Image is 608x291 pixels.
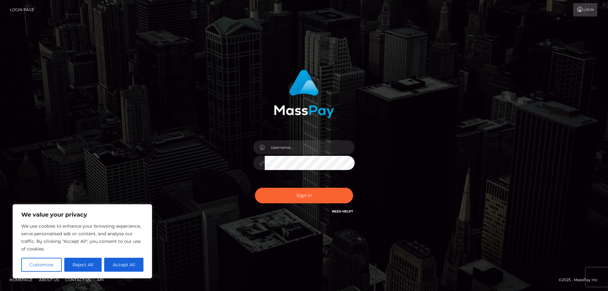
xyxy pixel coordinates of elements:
[559,276,603,283] div: © 2025 , MassPay Inc.
[7,275,35,285] a: Homepage
[332,209,353,213] a: Need Help?
[255,188,353,203] button: Sign in
[13,204,152,278] div: We value your privacy
[104,258,143,272] button: Accept All
[10,3,34,16] a: Login Page
[265,140,355,155] input: Username...
[64,258,102,272] button: Reject All
[21,222,143,253] p: We use cookies to enhance your browsing experience, serve personalised ads or content, and analys...
[21,211,143,218] p: We value your privacy
[36,275,61,285] a: About Us
[63,275,93,285] a: Contact Us
[94,275,106,285] a: API
[573,3,597,16] a: Login
[21,258,62,272] button: Customise
[274,70,334,118] img: MassPay Login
